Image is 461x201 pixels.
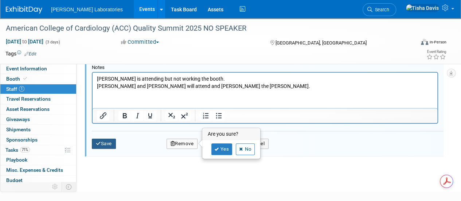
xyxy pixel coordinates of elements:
[200,111,212,121] button: Numbered list
[144,111,156,121] button: Underline
[21,39,28,45] span: to
[93,73,437,108] iframe: Rich Text Area
[6,66,47,71] span: Event Information
[382,38,446,49] div: Event Format
[19,86,24,92] span: 1
[0,64,76,74] a: Event Information
[0,84,76,94] a: Staff1
[45,40,60,45] span: (3 days)
[23,77,27,81] i: Booth reservation complete
[6,6,42,13] img: ExhibitDay
[3,22,409,35] div: American College of Cardiology (ACC) Quality Summit 2025 NO SPEAKER
[49,182,62,192] td: Personalize Event Tab Strip
[0,165,76,175] a: Misc. Expenses & Credits
[0,94,76,104] a: Travel Reservations
[131,111,144,121] button: Italic
[6,127,31,132] span: Shipments
[6,96,51,102] span: Travel Reservations
[0,155,76,165] a: Playbook
[203,128,260,140] h3: Are you sure?
[429,39,446,45] div: In-Person
[0,125,76,135] a: Shipments
[51,7,123,12] span: [PERSON_NAME] Laboratories
[6,116,30,122] span: Giveaways
[6,177,23,183] span: Budget
[118,111,131,121] button: Bold
[167,139,198,149] button: Remove
[118,38,162,46] button: Committed
[0,135,76,145] a: Sponsorships
[24,51,36,57] a: Edit
[6,106,50,112] span: Asset Reservations
[165,111,178,121] button: Subscript
[62,182,77,192] td: Toggle Event Tabs
[5,147,30,153] span: Tasks
[6,157,27,163] span: Playbook
[97,111,109,121] button: Insert/edit link
[5,50,36,57] td: Tags
[211,143,233,155] a: Yes
[0,145,76,155] a: Tasks71%
[372,7,389,12] span: Search
[92,65,438,71] div: Notes
[20,147,30,152] span: 71%
[426,50,446,54] div: Event Rating
[92,139,116,149] button: Save
[178,111,191,121] button: Superscript
[236,143,255,155] a: No
[5,38,44,45] span: [DATE] [DATE]
[6,167,63,173] span: Misc. Expenses & Credits
[6,76,28,82] span: Booth
[0,175,76,185] a: Budget
[421,39,428,45] img: Format-Inperson.png
[406,4,439,12] img: Tisha Davis
[6,137,38,143] span: Sponsorships
[363,3,396,16] a: Search
[0,74,76,84] a: Booth
[212,111,225,121] button: Bullet list
[6,86,24,92] span: Staff
[0,115,76,124] a: Giveaways
[0,104,76,114] a: Asset Reservations
[275,40,366,46] span: [GEOGRAPHIC_DATA], [GEOGRAPHIC_DATA]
